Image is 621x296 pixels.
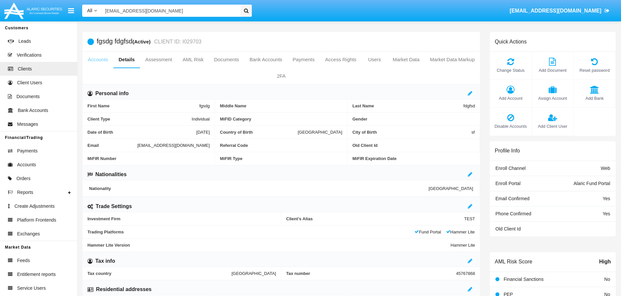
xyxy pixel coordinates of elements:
[504,277,543,282] span: Financial Sanctions
[95,171,127,178] h6: Nationalities
[95,257,115,265] h6: Tax info
[220,103,342,108] span: Middle Name
[495,181,520,186] span: Enroll Portal
[471,130,475,135] span: sf
[14,203,55,210] span: Create Adjustments
[18,66,32,72] span: Clients
[97,38,202,45] h5: fgsdg fdgfsd
[89,186,429,191] span: Nationality
[83,52,113,67] a: Accounts
[603,211,610,216] span: Yes
[220,117,342,121] span: MiFID Category
[603,196,610,201] span: Yes
[95,90,129,97] h6: Personal info
[493,123,528,129] span: Disable Accounts
[495,196,529,201] span: Email Confirmed
[507,2,613,20] a: [EMAIL_ADDRESS][DOMAIN_NAME]
[425,52,480,67] a: Market Data Markup
[102,5,239,17] input: Search
[495,226,521,231] span: Old Client Id
[16,93,40,100] span: Documents
[17,189,33,196] span: Reports
[495,148,520,154] h6: Profile Info
[495,39,527,45] h6: Quick Actions
[87,8,92,13] span: All
[493,95,528,101] span: Add Account
[429,186,473,191] span: [GEOGRAPHIC_DATA]
[17,148,37,154] span: Payments
[82,7,102,14] a: All
[220,130,298,135] span: Country of Birth
[196,130,210,135] span: [DATE]
[17,161,36,168] span: Accounts
[140,52,178,67] a: Assessment
[362,52,387,67] a: Users
[220,143,342,148] span: Referral Code
[352,117,475,121] span: Gender
[535,123,570,129] span: Add Client User
[132,38,153,45] div: (Active)
[287,52,320,67] a: Payments
[17,271,56,278] span: Entitlement reports
[87,143,137,148] span: Email
[577,67,612,73] span: Reset password
[17,121,38,128] span: Messages
[495,166,526,171] span: Enroll Channel
[535,67,570,73] span: Add Document
[113,52,140,67] a: Details
[286,216,464,221] span: Client’s Alias
[415,229,441,234] span: Fund Portal
[17,257,30,264] span: Feeds
[17,79,42,86] span: Client Users
[192,117,210,121] span: Individual
[286,271,456,276] span: Tax number
[352,130,471,135] span: City of Birth
[456,271,475,276] span: 45767868
[298,130,342,135] span: [GEOGRAPHIC_DATA]
[535,95,570,101] span: Assign Account
[3,1,63,20] img: Logo image
[510,8,601,13] span: [EMAIL_ADDRESS][DOMAIN_NAME]
[387,52,425,67] a: Market Data
[495,211,531,216] span: Phone Confirmed
[352,156,475,161] span: MiFIR Expiration Date
[87,216,276,221] span: Investment Firm
[83,68,480,84] a: 2FA
[87,156,210,161] span: MiFIR Number
[495,258,532,265] h6: AML Risk Score
[199,103,210,108] span: fgsdg
[87,103,199,108] span: First Name
[17,52,41,59] span: Verifications
[209,52,244,67] a: Documents
[320,52,362,67] a: Access Rights
[464,216,475,221] span: TEST
[87,271,231,276] span: Tax country
[574,181,610,186] span: Alaric Fund Portal
[599,258,611,266] span: High
[16,175,31,182] span: Orders
[87,117,192,121] span: Client Type
[464,103,475,108] span: fdgfsd
[244,52,287,67] a: Bank Accounts
[604,277,610,282] span: No
[601,166,610,171] span: Web
[220,156,342,161] span: MiFIR Type
[446,229,475,234] span: Hammer Lite
[352,103,464,108] span: Last Name
[352,143,475,148] span: Old Client Id
[17,230,40,237] span: Exchanges
[87,243,451,248] span: Hammer Lite Version
[96,286,152,293] h6: Residential addresses
[18,107,48,114] span: Bank Accounts
[493,67,528,73] span: Change Status
[577,95,612,101] span: Add Bank
[87,130,196,135] span: Date of Birth
[231,271,276,276] span: [GEOGRAPHIC_DATA]
[96,203,132,210] h6: Trade Settings
[17,217,56,224] span: Platform Frontends
[18,38,31,45] span: Leads
[178,52,209,67] a: AML Risk
[137,143,210,148] span: [EMAIL_ADDRESS][DOMAIN_NAME]
[451,243,475,248] span: Hammer Lite
[87,229,415,234] span: Trading Platforms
